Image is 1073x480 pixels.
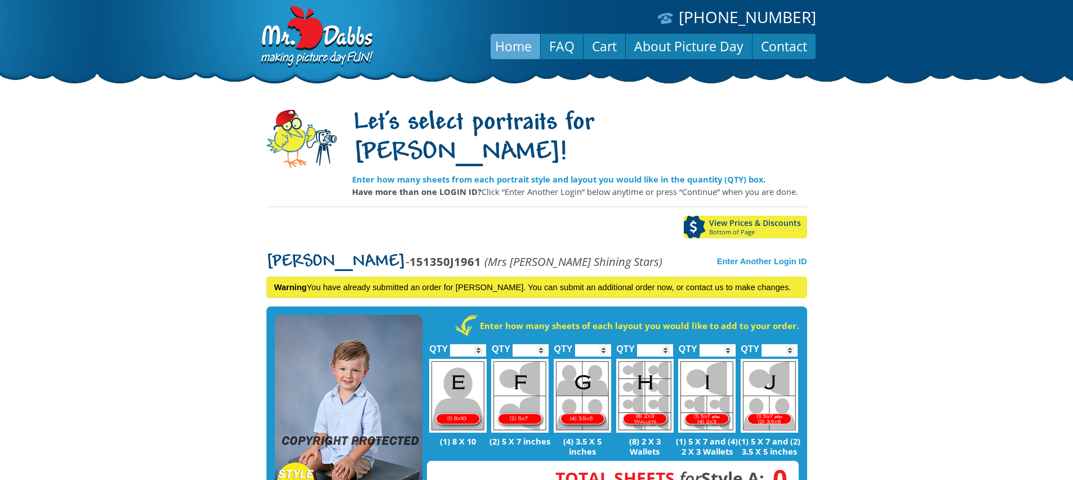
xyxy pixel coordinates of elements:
[676,436,738,456] p: (1) 5 X 7 and (4) 2 X 3 Wallets
[491,359,549,433] img: F
[352,185,807,198] p: Click “Enter Another Login” below anytime or press “Continue” when you are done.
[717,257,807,266] a: Enter Another Login ID
[429,359,487,433] img: E
[489,436,551,446] p: (2) 5 X 7 inches
[266,277,807,298] div: You have already submitted an order for [PERSON_NAME]. You can submit an additional order now, or...
[741,332,759,359] label: QTY
[616,332,635,359] label: QTY
[487,33,540,60] a: Home
[584,33,625,60] a: Cart
[709,229,807,235] span: Bottom of Page
[554,332,573,359] label: QTY
[352,174,765,185] strong: Enter how many sheets from each portrait style and layout you would like in the quantity (QTY) box.
[266,255,662,268] p: -
[480,320,799,331] strong: Enter how many sheets of each layout you would like to add to your order.
[266,110,337,168] img: camera-mascot
[352,109,807,168] h1: Let's select portraits for [PERSON_NAME]!
[266,253,406,271] span: [PERSON_NAME]
[626,33,752,60] a: About Picture Day
[551,436,614,456] p: (4) 3.5 X 5 inches
[429,332,448,359] label: QTY
[616,359,674,433] img: H
[352,186,482,197] strong: Have more than one LOGIN ID?
[741,359,798,433] img: J
[613,436,676,456] p: (8) 2 X 3 Wallets
[427,436,489,446] p: (1) 8 X 10
[554,359,611,433] img: G
[484,254,662,269] em: (Mrs [PERSON_NAME] Shining Stars)
[679,332,697,359] label: QTY
[409,254,481,269] strong: 151350J1961
[274,283,307,292] strong: Warning
[492,332,510,359] label: QTY
[257,6,375,69] img: Dabbs Company
[541,33,583,60] a: FAQ
[753,33,816,60] a: Contact
[679,6,816,28] a: [PHONE_NUMBER]
[738,436,801,456] p: (1) 5 X 7 and (2) 3.5 X 5 inches
[684,216,807,238] a: View Prices & DiscountsBottom of Page
[678,359,736,433] img: I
